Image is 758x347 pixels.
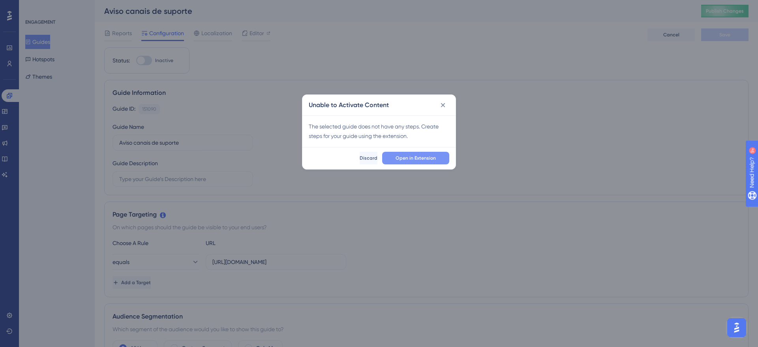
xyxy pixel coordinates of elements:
span: Open in Extension [396,155,436,161]
div: The selected guide does not have any steps. Create steps for your guide using the extension. [309,122,449,141]
span: Need Help? [19,2,49,11]
div: 9+ [54,4,58,10]
h2: Unable to Activate Content [309,100,389,110]
span: Discard [360,155,377,161]
iframe: UserGuiding AI Assistant Launcher [725,316,749,339]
